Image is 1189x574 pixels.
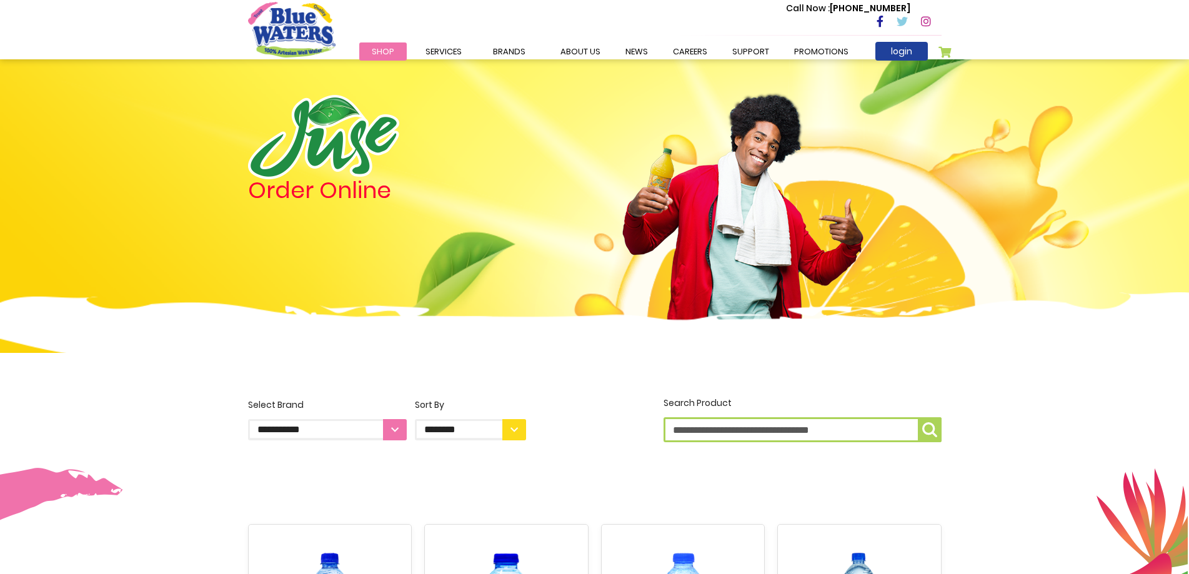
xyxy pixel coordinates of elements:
img: man.png [621,72,865,339]
input: Search Product [664,417,942,442]
span: Brands [493,46,525,57]
a: login [875,42,928,61]
h4: Order Online [248,179,526,202]
a: careers [660,42,720,61]
a: Promotions [782,42,861,61]
button: Search Product [918,417,942,442]
img: logo [248,95,399,179]
select: Select Brand [248,419,407,440]
a: News [613,42,660,61]
span: Shop [372,46,394,57]
span: Services [425,46,462,57]
a: about us [548,42,613,61]
label: Search Product [664,397,942,442]
label: Select Brand [248,398,407,440]
span: Call Now : [786,2,830,14]
img: search-icon.png [922,422,937,437]
a: support [720,42,782,61]
p: [PHONE_NUMBER] [786,2,910,15]
div: Sort By [415,398,526,412]
a: store logo [248,2,336,57]
select: Sort By [415,419,526,440]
